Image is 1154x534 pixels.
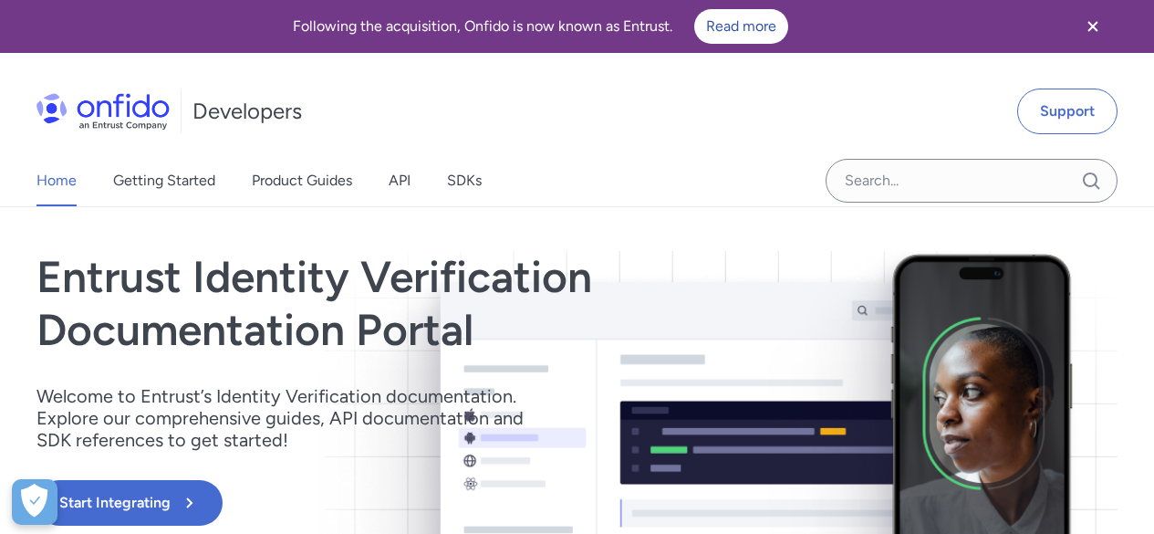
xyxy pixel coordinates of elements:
[12,479,57,525] div: Cookie Preferences
[36,251,794,356] h1: Entrust Identity Verification Documentation Portal
[447,155,482,206] a: SDKs
[22,9,1059,44] div: Following the acquisition, Onfido is now known as Entrust.
[12,479,57,525] button: Open Preferences
[826,159,1118,203] input: Onfido search input field
[113,155,215,206] a: Getting Started
[36,480,794,526] a: Start Integrating
[36,155,77,206] a: Home
[192,97,302,126] h1: Developers
[1017,89,1118,134] a: Support
[694,9,788,44] a: Read more
[1059,4,1127,49] button: Close banner
[1082,16,1104,37] svg: Close banner
[36,93,170,130] img: Onfido Logo
[389,155,411,206] a: API
[36,480,223,526] button: Start Integrating
[36,385,547,451] p: Welcome to Entrust’s Identity Verification documentation. Explore our comprehensive guides, API d...
[252,155,352,206] a: Product Guides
